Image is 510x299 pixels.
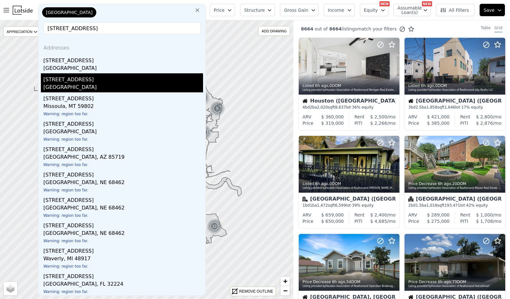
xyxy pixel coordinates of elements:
span: $ 4,685 [370,219,387,224]
div: [STREET_ADDRESS] [43,169,203,179]
a: Listed 6h ago,0DOMListing provided byHouston Association of Realtorsand Nextgen Real Estate Prope... [298,37,399,130]
span: match your filters [357,26,397,32]
div: APPRECIATION [3,26,40,37]
span: Price [214,7,225,13]
div: REMOVE OUTLINE [239,289,273,294]
div: Listed , 0 DOM [408,83,502,88]
div: [GEOGRAPHIC_DATA] ([GEOGRAPHIC_DATA]) [408,98,501,105]
div: [STREET_ADDRESS] [43,270,203,280]
div: Listing provided by Houston Association of Realtors and HomeSmart [408,284,502,288]
input: Enter another location [43,23,201,34]
div: Price [303,120,313,126]
span: $ 650,000 [321,219,344,224]
span: $ 385,000 [427,121,449,126]
span: 193,471 [444,203,460,208]
span: 1,858 [426,105,437,110]
span: 8664 [301,26,313,31]
div: Table [481,25,491,32]
div: Price Decrease , 20 DOM [408,181,502,186]
span: Assumable Loan(s) [398,6,418,15]
span: + [283,277,287,285]
div: /mo [365,114,396,120]
div: Listing provided by Houston Association of Realtors and Opendoor Brokerage, LLC [303,284,396,288]
div: out of listings [293,26,414,32]
span: $ 2,876 [476,121,493,126]
div: /mo [468,120,501,126]
span: Gross Gain [284,7,308,13]
span: Structure [244,7,265,13]
div: ARV [408,114,417,120]
div: [GEOGRAPHIC_DATA], NE 68462 [43,179,203,188]
div: PITI [460,218,468,224]
span: Income [328,7,344,13]
span: Equity [364,7,378,13]
span: 1,646 [444,105,455,110]
div: Warning: region too far. [43,289,203,296]
span: 1,018 [426,203,437,208]
button: Save [480,4,505,16]
div: Warning: region too far. [43,213,203,219]
span: $ 421,000 [427,114,449,119]
div: Price Decrease , 54 DOM [303,279,396,284]
div: [STREET_ADDRESS] [43,73,203,83]
span: $ 1,708 [476,219,493,224]
button: Equity [360,4,388,16]
div: ADD DRAWING [258,26,290,36]
img: g1.png [210,101,225,116]
div: ARV [303,114,311,120]
a: Layers [3,282,17,296]
img: g1.png [207,219,222,234]
span: $ 360,000 [321,114,344,119]
div: Grid [494,25,502,32]
div: Price [408,120,419,126]
button: Price [210,4,235,16]
div: [STREET_ADDRESS] [43,219,203,229]
time: 2025-08-14 12:09 [438,182,451,186]
img: House [408,98,413,103]
div: Price [408,218,419,224]
div: Warning: region too far. [43,137,203,143]
img: House [303,98,308,103]
img: Condominium [408,196,413,202]
div: Houston ([GEOGRAPHIC_DATA]) [303,98,396,105]
div: 19 [194,90,210,106]
time: 2025-08-14 12:09 [332,280,345,284]
div: [STREET_ADDRESS] [43,54,203,64]
div: Waverly, MI 48917 [43,255,203,264]
span: $ 319,000 [321,121,344,126]
span: 2,020 [317,105,328,110]
time: 2025-08-14 12:09 [421,83,434,88]
div: Listed , 0 DOM [303,83,396,88]
div: Warning: region too far. [43,162,203,169]
div: PITI [354,218,362,224]
div: /mo [470,114,501,120]
div: 4 bd 2 ba sqft lot · 36% equity [303,105,396,110]
span: 6,599 [335,203,346,208]
div: [GEOGRAPHIC_DATA] [43,128,203,137]
div: 2 [191,166,206,182]
div: NEW [422,1,432,6]
a: Listed 6h ago,0DOMListing provided byHouston Association of Realtorsand [PERSON_NAME] Properties ... [298,136,399,229]
span: $ 2,400 [370,212,387,217]
div: NEW [379,1,390,6]
button: Structure [240,4,275,16]
span: − [283,287,287,295]
div: Rent [354,212,365,218]
div: Listing provided by Houston Association of Realtors and [PERSON_NAME] Properties - [GEOGRAPHIC_DATA] [303,186,396,190]
div: 5 [210,101,225,116]
span: 8,637 [335,105,346,110]
div: [STREET_ADDRESS] [43,92,203,103]
div: Addresses [41,39,203,54]
a: Zoom in [280,276,290,286]
div: Rent [460,212,470,218]
span: $ 1,000 [476,212,493,217]
div: PITI [354,120,362,126]
div: 6 [196,125,212,140]
div: [GEOGRAPHIC_DATA] [43,83,203,92]
div: Listing provided by Houston Association of Realtors and Nextgen Real Estate Properties [303,88,396,92]
div: ARV [303,212,311,218]
div: 1 bd 1 ba sqft lot · 39% equity [303,203,396,208]
div: [STREET_ADDRESS] [43,194,203,204]
div: [STREET_ADDRESS] [43,143,203,153]
span: $ 2,500 [370,114,387,119]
